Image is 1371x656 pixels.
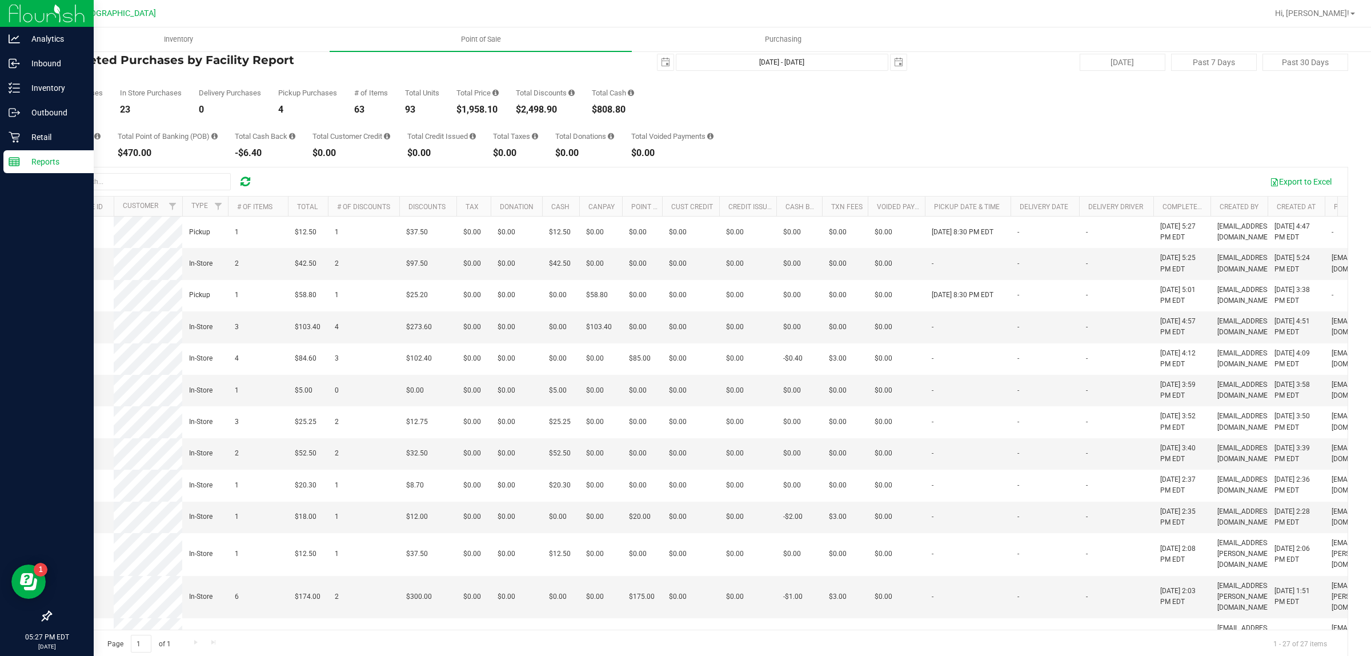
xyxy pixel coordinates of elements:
span: In-Store [189,385,213,396]
span: $0.00 [669,290,687,301]
span: [DATE] 3:38 PM EDT [1274,285,1318,306]
span: 2 [335,417,339,427]
span: [EMAIL_ADDRESS][DOMAIN_NAME] [1217,253,1273,274]
span: 1 [335,227,339,238]
div: Total Cash Back [235,133,295,140]
span: $0.00 [586,227,604,238]
span: - [932,385,933,396]
p: Analytics [20,32,89,46]
span: $25.20 [406,290,428,301]
span: 1 [235,385,239,396]
span: - [1086,480,1088,491]
span: $42.50 [295,258,316,269]
span: $0.00 [629,480,647,491]
a: Donation [500,203,534,211]
span: Inventory [149,34,209,45]
inline-svg: Retail [9,131,20,143]
div: 23 [120,105,182,114]
a: Filter [163,197,182,216]
span: $0.00 [669,258,687,269]
span: $0.00 [498,353,515,364]
span: - [1017,227,1019,238]
span: $0.00 [829,385,847,396]
span: - [1086,258,1088,269]
span: $0.00 [783,385,801,396]
span: - [932,480,933,491]
span: [EMAIL_ADDRESS][DOMAIN_NAME] [1217,411,1273,433]
span: [DATE] 2:37 PM EDT [1160,474,1204,496]
span: [DATE] 5:27 PM EDT [1160,221,1204,243]
span: $0.00 [875,290,892,301]
span: $0.00 [669,385,687,396]
div: Total Cash [592,89,634,97]
div: 0 [199,105,261,114]
span: $0.00 [463,353,481,364]
i: Sum of the cash-back amounts from rounded-up electronic payments for all purchases in the date ra... [289,133,295,140]
span: [DATE] 3:40 PM EDT [1160,443,1204,465]
div: Total Price [456,89,499,97]
span: $3.00 [829,353,847,364]
inline-svg: Outbound [9,107,20,118]
span: $0.00 [875,353,892,364]
div: -$6.40 [235,149,295,158]
span: $0.00 [463,385,481,396]
span: $0.00 [783,227,801,238]
div: Total Units [405,89,439,97]
span: $0.00 [549,322,567,333]
span: $0.00 [726,417,744,427]
div: Total Donations [555,133,614,140]
span: - [1332,290,1333,301]
span: $0.00 [726,448,744,459]
span: $0.00 [463,448,481,459]
span: $0.00 [498,448,515,459]
a: Purchasing [632,27,934,51]
p: Outbound [20,106,89,119]
span: $84.60 [295,353,316,364]
input: 1 [131,635,151,653]
span: $0.00 [829,448,847,459]
i: Sum of all round-up-to-next-dollar total price adjustments for all purchases in the date range. [608,133,614,140]
div: $0.00 [493,149,538,158]
span: $0.00 [726,322,744,333]
span: 3 [335,353,339,364]
div: $1,958.10 [456,105,499,114]
a: Point of Sale [330,27,632,51]
h4: Completed Purchases by Facility Report [50,54,483,66]
inline-svg: Inbound [9,58,20,69]
span: [DATE] 4:12 PM EDT [1160,348,1204,370]
span: - [1332,227,1333,238]
span: $52.50 [549,448,571,459]
span: In-Store [189,448,213,459]
span: 1 [335,290,339,301]
a: Completed At [1162,203,1212,211]
span: 2 [235,258,239,269]
div: $0.00 [555,149,614,158]
span: $0.00 [829,227,847,238]
span: In-Store [189,322,213,333]
span: - [1086,322,1088,333]
span: - [1017,290,1019,301]
a: Created By [1220,203,1258,211]
p: Inbound [20,57,89,70]
span: 1 [5,1,9,12]
span: $5.00 [295,385,312,396]
span: $0.00 [726,290,744,301]
span: $5.00 [549,385,567,396]
span: 3 [235,322,239,333]
span: $0.00 [629,258,647,269]
span: $0.00 [875,227,892,238]
span: $0.00 [783,290,801,301]
div: 93 [405,105,439,114]
span: Purchasing [749,34,817,45]
div: # of Items [354,89,388,97]
span: [GEOGRAPHIC_DATA] [78,9,156,18]
span: 4 [335,322,339,333]
span: $0.00 [875,258,892,269]
button: Past 30 Days [1262,54,1348,71]
span: $0.00 [586,480,604,491]
a: Point of Banking (POB) [631,203,712,211]
div: Total Customer Credit [312,133,390,140]
span: [DATE] 4:09 PM EDT [1274,348,1318,370]
span: $102.40 [406,353,432,364]
span: $0.00 [549,353,567,364]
